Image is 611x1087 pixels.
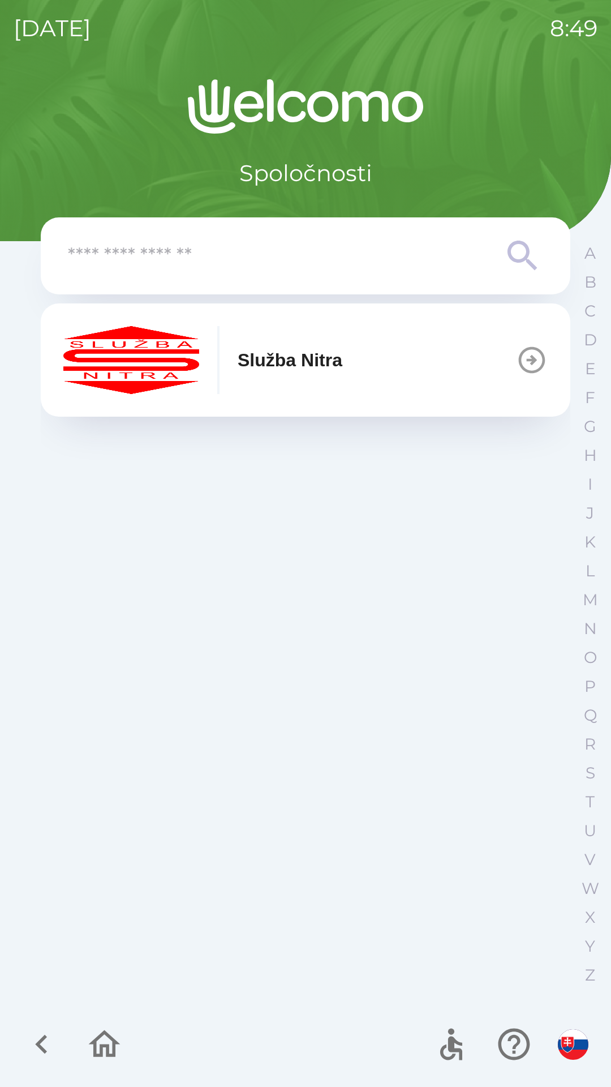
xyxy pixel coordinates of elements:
button: Z [576,961,604,990]
button: B [576,268,604,297]
button: P [576,672,604,701]
button: V [576,845,604,874]
p: H [584,446,597,465]
p: M [583,590,598,610]
p: J [586,503,594,523]
button: O [576,643,604,672]
button: A [576,239,604,268]
p: W [582,879,599,898]
button: G [576,412,604,441]
p: Z [585,965,595,985]
button: Q [576,701,604,730]
p: [DATE] [14,11,91,45]
button: U [576,816,604,845]
p: I [588,474,592,494]
p: C [584,301,596,321]
button: D [576,326,604,354]
p: P [584,677,596,696]
p: S [586,763,595,783]
button: R [576,730,604,759]
button: L [576,557,604,585]
button: J [576,499,604,528]
p: A [584,243,596,263]
img: Logo [41,79,570,134]
p: Spoločnosti [239,156,372,190]
img: c55f63fc-e714-4e15-be12-dfeb3df5ea30.png [63,326,199,394]
p: 8:49 [550,11,597,45]
button: E [576,354,604,383]
button: F [576,383,604,412]
p: G [584,417,596,436]
button: Y [576,932,604,961]
p: N [584,619,597,639]
p: D [584,330,597,350]
button: K [576,528,604,557]
button: S [576,759,604,788]
button: N [576,614,604,643]
button: M [576,585,604,614]
button: X [576,903,604,932]
p: E [585,359,596,379]
img: sk flag [558,1029,588,1060]
p: R [584,734,596,754]
p: F [585,388,595,408]
p: B [584,272,596,292]
p: X [585,908,595,927]
button: T [576,788,604,816]
p: Q [584,705,597,725]
button: Služba Nitra [41,303,570,417]
p: Y [585,936,595,956]
button: C [576,297,604,326]
p: L [586,561,595,581]
p: V [584,850,596,870]
p: Služba Nitra [238,346,342,374]
p: T [586,792,595,812]
p: O [584,648,597,667]
button: H [576,441,604,470]
p: K [584,532,596,552]
button: W [576,874,604,903]
button: I [576,470,604,499]
p: U [584,821,596,841]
